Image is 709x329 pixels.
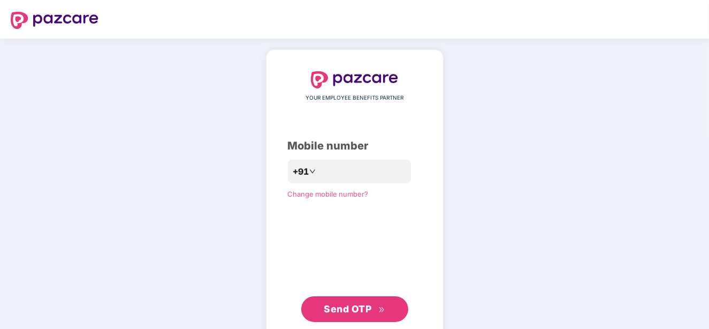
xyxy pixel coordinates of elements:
[378,306,385,313] span: double-right
[301,296,408,322] button: Send OTPdouble-right
[293,165,309,178] span: +91
[306,94,403,102] span: YOUR EMPLOYEE BENEFITS PARTNER
[11,12,98,29] img: logo
[288,190,369,198] a: Change mobile number?
[311,71,399,88] img: logo
[324,303,371,315] span: Send OTP
[288,138,422,154] div: Mobile number
[309,168,316,175] span: down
